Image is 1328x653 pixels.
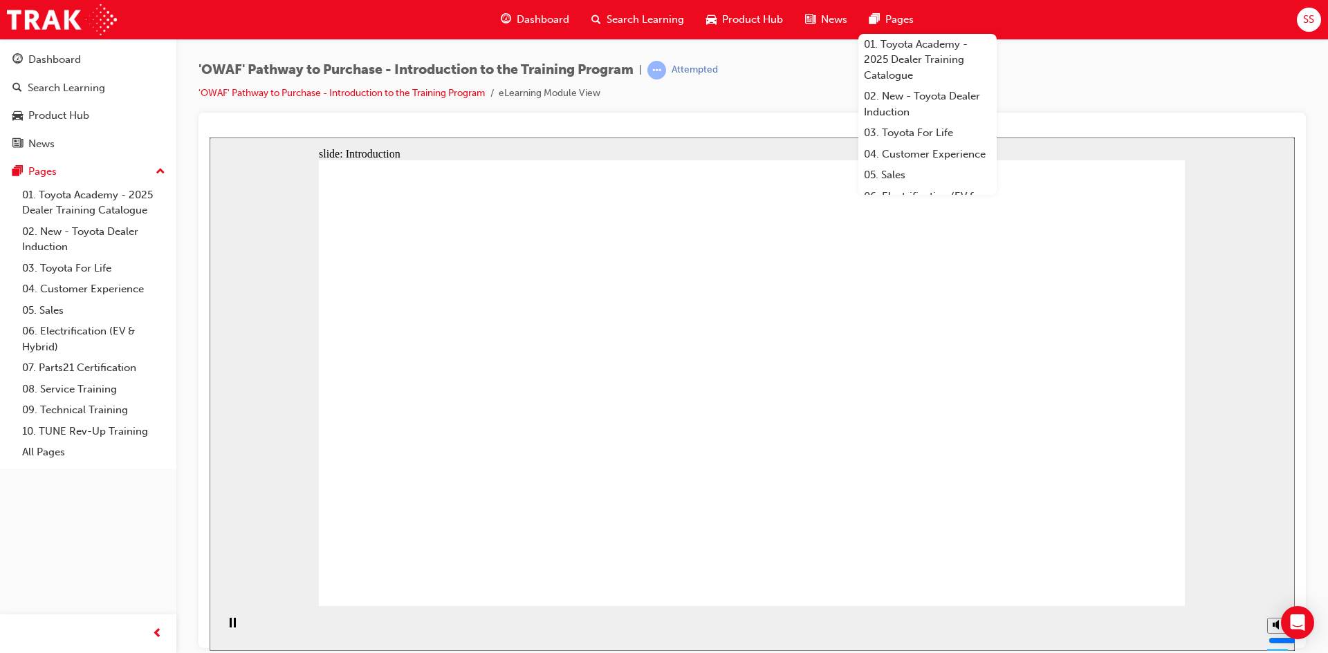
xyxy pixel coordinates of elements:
a: Product Hub [6,103,171,129]
a: News [6,131,171,157]
div: Product Hub [28,108,89,124]
a: 09. Technical Training [17,399,171,421]
a: 02. New - Toyota Dealer Induction [17,221,171,258]
span: up-icon [156,163,165,181]
span: news-icon [12,138,23,151]
span: search-icon [12,82,22,95]
span: 'OWAF' Pathway to Purchase - Introduction to the Training Program [199,62,634,78]
button: Mute (Ctrl+Alt+M) [1058,480,1080,496]
img: Trak [7,4,117,35]
a: 01. Toyota Academy - 2025 Dealer Training Catalogue [17,184,171,221]
a: Search Learning [6,75,171,101]
a: Dashboard [6,47,171,73]
span: news-icon [805,11,815,28]
div: Attempted [672,64,718,77]
span: car-icon [12,110,23,122]
span: | [639,62,642,78]
a: 04. Customer Experience [17,278,171,300]
span: car-icon [706,11,717,28]
span: Search Learning [607,12,684,28]
a: 10. TUNE Rev-Up Training [17,421,171,442]
span: guage-icon [501,11,511,28]
button: Pause (Ctrl+Alt+P) [7,480,30,503]
a: news-iconNews [794,6,858,34]
a: 08. Service Training [17,379,171,400]
li: eLearning Module View [499,86,600,102]
button: SS [1297,8,1321,32]
span: search-icon [591,11,601,28]
div: misc controls [1051,469,1078,513]
a: car-iconProduct Hub [695,6,794,34]
div: Pages [28,164,57,180]
span: pages-icon [12,166,23,178]
a: 03. Toyota For Life [17,258,171,279]
a: All Pages [17,442,171,463]
a: 06. Electrification (EV & Hybrid) [17,321,171,357]
input: volume [1059,498,1148,509]
span: News [821,12,847,28]
a: 06. Electrification (EV & Hybrid) [858,186,997,223]
div: Open Intercom Messenger [1281,606,1314,639]
div: Dashboard [28,52,81,68]
span: prev-icon [152,625,163,643]
span: guage-icon [12,54,23,66]
span: learningRecordVerb_ATTEMPT-icon [647,61,666,79]
a: 05. Sales [17,300,171,321]
span: Product Hub [722,12,783,28]
a: 'OWAF' Pathway to Purchase - Introduction to the Training Program [199,87,485,99]
button: Pages [6,159,171,184]
a: 01. Toyota Academy - 2025 Dealer Training Catalogue [858,34,997,86]
a: 04. Customer Experience [858,144,997,165]
div: News [28,136,55,152]
div: Search Learning [28,80,105,96]
a: pages-iconPages [858,6,925,34]
a: 05. Sales [858,164,997,186]
span: SS [1303,12,1314,28]
div: playback controls [7,469,30,513]
span: Dashboard [517,12,569,28]
a: guage-iconDashboard [490,6,580,34]
span: pages-icon [869,11,880,28]
a: search-iconSearch Learning [580,6,695,34]
button: DashboardSearch LearningProduct HubNews [6,44,171,159]
a: 03. Toyota For Life [858,122,997,144]
span: Pages [885,12,914,28]
a: 07. Parts21 Certification [17,357,171,379]
a: 02. New - Toyota Dealer Induction [858,86,997,122]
